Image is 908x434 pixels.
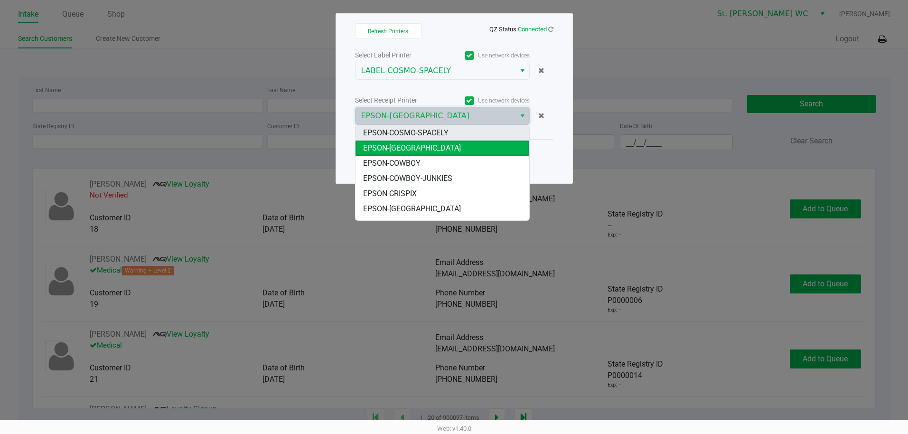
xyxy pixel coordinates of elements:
[518,26,547,33] span: Connected
[442,96,530,105] label: Use network devices
[355,95,442,105] div: Select Receipt Printer
[489,26,553,33] span: QZ Status:
[361,65,510,76] span: LABEL-COSMO-SPACELY
[363,173,452,184] span: EPSON-COWBOY-JUNKIES
[437,425,471,432] span: Web: v1.40.0
[363,218,428,230] span: EPSON-CROOKEDX
[361,110,510,122] span: EPSON-[GEOGRAPHIC_DATA]
[363,158,421,169] span: EPSON-COWBOY
[515,62,529,79] button: Select
[355,23,421,38] button: Refresh Printers
[363,127,449,139] span: EPSON-COSMO-SPACELY
[363,188,417,199] span: EPSON-CRISPIX
[515,107,529,124] button: Select
[442,51,530,60] label: Use network devices
[368,28,408,35] span: Refresh Printers
[355,50,442,60] div: Select Label Printer
[363,203,461,215] span: EPSON-[GEOGRAPHIC_DATA]
[363,142,461,154] span: EPSON-[GEOGRAPHIC_DATA]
